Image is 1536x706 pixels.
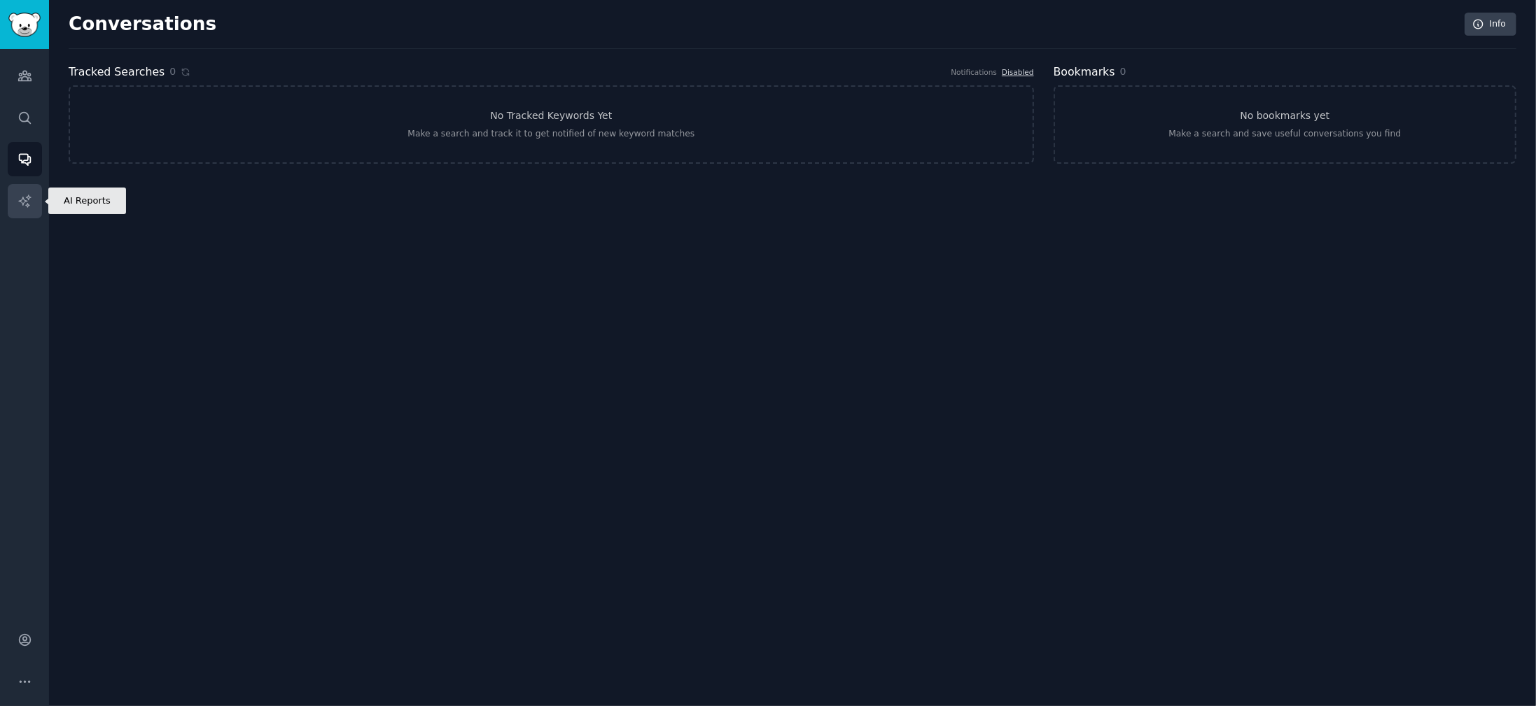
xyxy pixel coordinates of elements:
h2: Bookmarks [1054,64,1115,81]
div: Make a search and track it to get notified of new keyword matches [407,128,694,141]
h3: No bookmarks yet [1240,108,1329,123]
h2: Conversations [69,13,216,36]
a: Disabled [1002,68,1034,76]
a: No bookmarks yetMake a search and save useful conversations you find [1054,85,1516,164]
h2: Tracked Searches [69,64,165,81]
div: Notifications [951,67,997,77]
a: No Tracked Keywords YetMake a search and track it to get notified of new keyword matches [69,85,1034,164]
img: GummySearch logo [8,13,41,37]
span: 0 [169,64,176,79]
h3: No Tracked Keywords Yet [490,108,612,123]
span: 0 [1120,66,1126,77]
div: Make a search and save useful conversations you find [1168,128,1401,141]
a: Info [1465,13,1516,36]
